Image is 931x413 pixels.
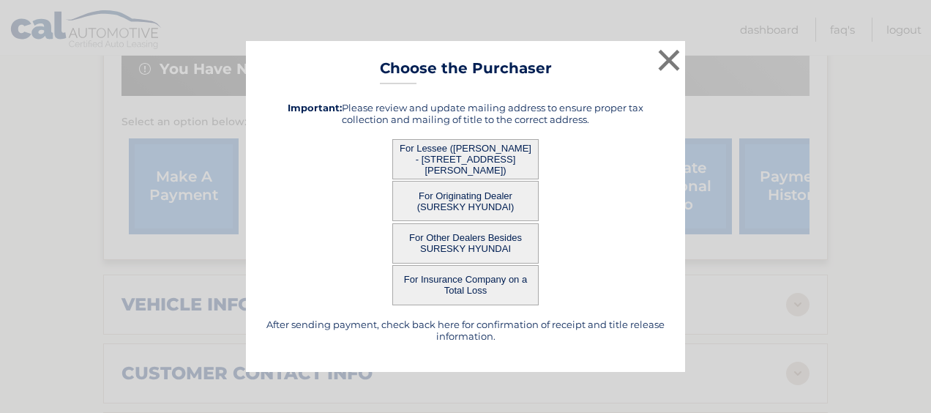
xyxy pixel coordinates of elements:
[392,181,539,221] button: For Originating Dealer (SURESKY HYUNDAI)
[288,102,342,114] strong: Important:
[392,139,539,179] button: For Lessee ([PERSON_NAME] - [STREET_ADDRESS][PERSON_NAME])
[392,223,539,264] button: For Other Dealers Besides SURESKY HYUNDAI
[264,102,667,125] h5: Please review and update mailing address to ensure proper tax collection and mailing of title to ...
[654,45,684,75] button: ×
[392,265,539,305] button: For Insurance Company on a Total Loss
[264,319,667,342] h5: After sending payment, check back here for confirmation of receipt and title release information.
[380,59,552,85] h3: Choose the Purchaser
